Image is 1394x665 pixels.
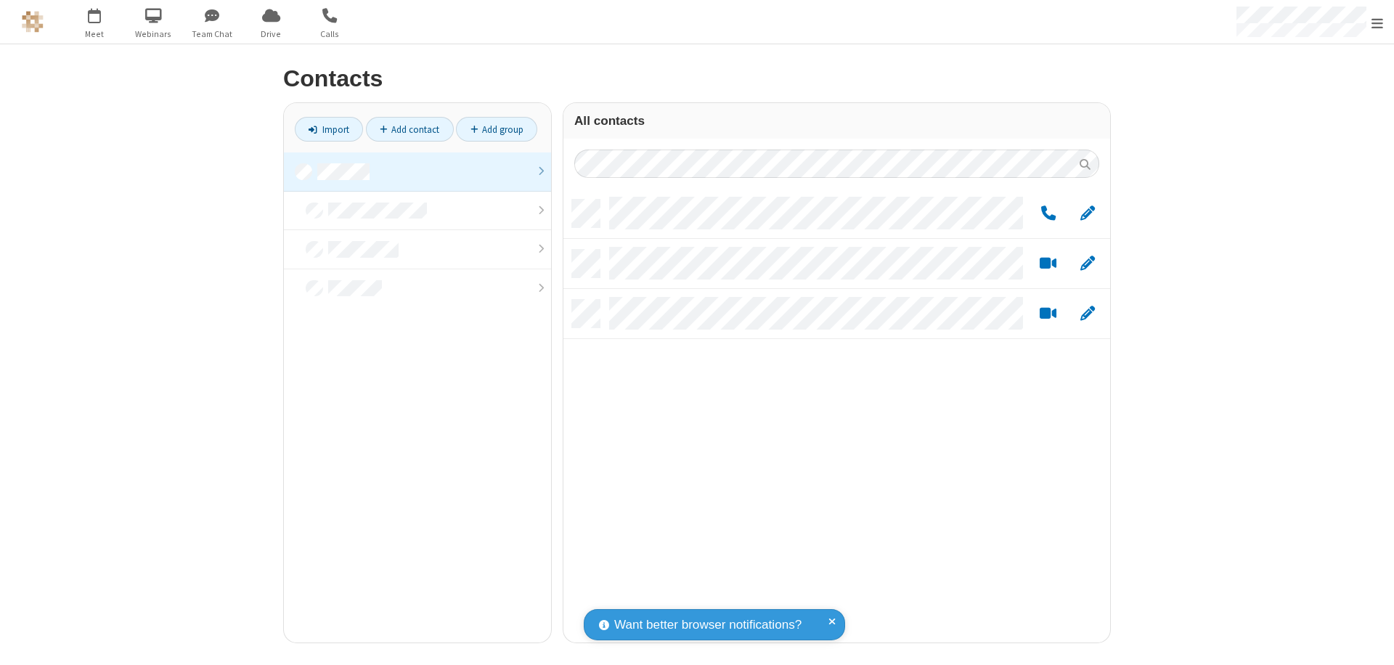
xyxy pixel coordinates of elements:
[126,28,181,41] span: Webinars
[574,114,1099,128] h3: All contacts
[295,117,363,142] a: Import
[1073,205,1101,223] button: Edit
[456,117,537,142] a: Add group
[244,28,298,41] span: Drive
[1073,255,1101,273] button: Edit
[22,11,44,33] img: QA Selenium DO NOT DELETE OR CHANGE
[68,28,122,41] span: Meet
[283,66,1111,91] h2: Contacts
[1073,305,1101,323] button: Edit
[1034,255,1062,273] button: Start a video meeting
[185,28,240,41] span: Team Chat
[366,117,454,142] a: Add contact
[563,189,1110,642] div: grid
[1034,305,1062,323] button: Start a video meeting
[303,28,357,41] span: Calls
[1034,205,1062,223] button: Call by phone
[614,616,802,635] span: Want better browser notifications?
